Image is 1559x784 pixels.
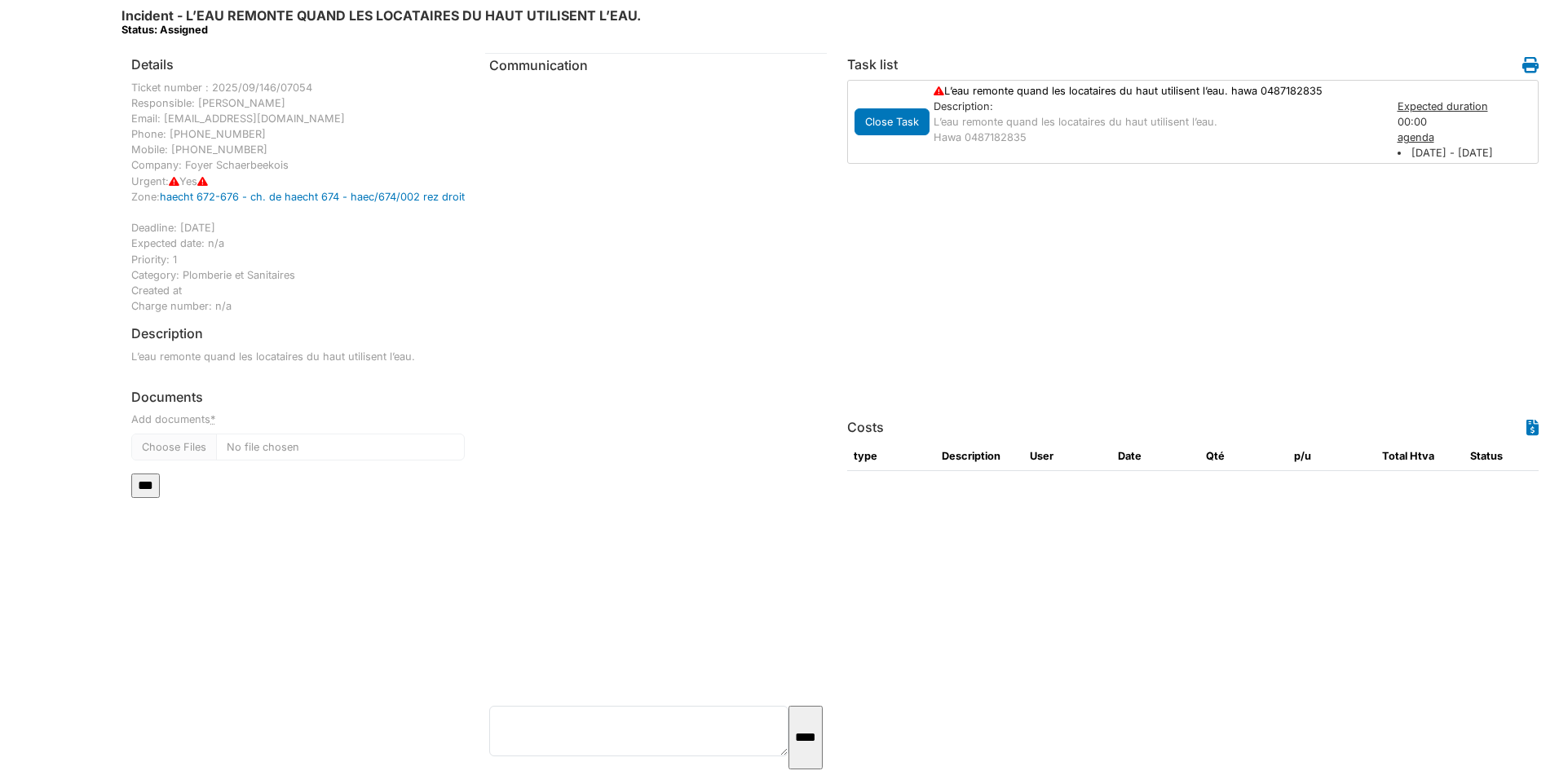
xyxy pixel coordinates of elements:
span: translation missing: en.communication.communication [489,57,588,73]
div: Ticket number : 2025/09/146/07054 Responsible: [PERSON_NAME] Email: [EMAIL_ADDRESS][DOMAIN_NAME] ... [131,80,465,315]
li: [DATE] - [DATE] [1398,145,1536,161]
div: L’eau remonte quand les locataires du haut utilisent l’eau. hawa 0487182835 [925,83,1389,99]
h6: Task list [847,57,898,73]
div: 00:00 [1389,99,1544,161]
span: translation missing: en.todo.action.close_task [865,116,919,128]
th: p/u [1287,442,1376,471]
th: User [1023,442,1111,471]
h6: Documents [131,390,465,405]
abbr: required [210,413,215,425]
span: translation missing: en.HTVA [1410,450,1434,462]
th: Status [1464,442,1552,471]
th: Qté [1199,442,1287,471]
p: L’eau remonte quand les locataires du haut utilisent l’eau. Hawa 0487182835 [934,114,1381,145]
div: Status: Assigned [121,24,641,36]
p: L’eau remonte quand les locataires du haut utilisent l’eau. [131,349,465,364]
h6: Description [131,326,203,341]
div: agenda [1398,130,1536,145]
a: haecht 672-676 - ch. de haecht 674 - haec/674/002 rez droit [160,191,465,203]
h6: Details [131,57,174,73]
div: Description: [934,99,1381,114]
a: Close Task [855,112,930,129]
th: type [847,442,935,471]
th: Description [935,442,1023,471]
i: Work order [1522,57,1539,73]
span: translation missing: en.total [1382,450,1407,462]
h6: Costs [847,420,884,435]
h6: Incident - L’EAU REMONTE QUAND LES LOCATAIRES DU HAUT UTILISENT L’EAU. [121,8,641,37]
th: Date [1111,442,1199,471]
label: Add documents [131,412,215,427]
div: Expected duration [1398,99,1536,114]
